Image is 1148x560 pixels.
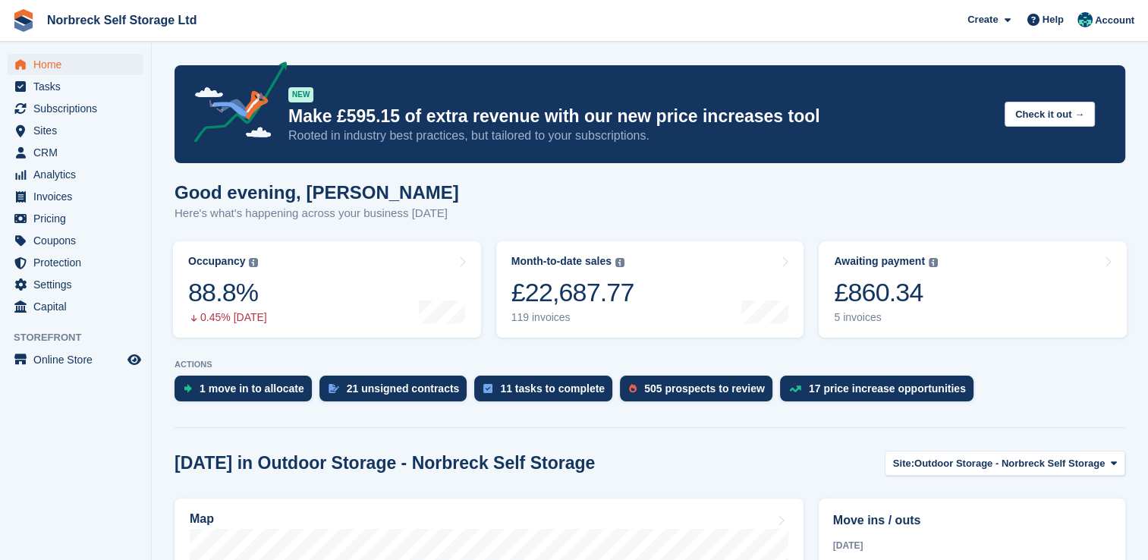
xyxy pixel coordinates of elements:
[929,258,938,267] img: icon-info-grey-7440780725fd019a000dd9b08b2336e03edf1995a4989e88bcd33f0948082b44.svg
[33,274,124,295] span: Settings
[834,311,938,324] div: 5 invoices
[8,252,143,273] a: menu
[319,376,475,409] a: 21 unsigned contracts
[33,230,124,251] span: Coupons
[644,382,765,395] div: 505 prospects to review
[885,451,1125,476] button: Site: Outdoor Storage - Norbreck Self Storage
[188,255,245,268] div: Occupancy
[8,274,143,295] a: menu
[200,382,304,395] div: 1 move in to allocate
[8,142,143,163] a: menu
[833,539,1111,552] div: [DATE]
[967,12,998,27] span: Create
[511,255,612,268] div: Month-to-date sales
[809,382,966,395] div: 17 price increase opportunities
[8,208,143,229] a: menu
[511,311,634,324] div: 119 invoices
[500,382,605,395] div: 11 tasks to complete
[33,120,124,141] span: Sites
[1077,12,1093,27] img: Sally King
[175,376,319,409] a: 1 move in to allocate
[33,142,124,163] span: CRM
[41,8,203,33] a: Norbreck Self Storage Ltd
[33,186,124,207] span: Invoices
[288,127,992,144] p: Rooted in industry best practices, but tailored to your subscriptions.
[8,54,143,75] a: menu
[8,120,143,141] a: menu
[33,76,124,97] span: Tasks
[1043,12,1064,27] span: Help
[8,98,143,119] a: menu
[914,456,1105,471] span: Outdoor Storage - Norbreck Self Storage
[834,255,925,268] div: Awaiting payment
[12,9,35,32] img: stora-icon-8386f47178a22dfd0bd8f6a31ec36ba5ce8667c1dd55bd0f319d3a0aa187defe.svg
[819,241,1127,338] a: Awaiting payment £860.34 5 invoices
[288,87,313,102] div: NEW
[190,512,214,526] h2: Map
[8,296,143,317] a: menu
[181,61,288,148] img: price-adjustments-announcement-icon-8257ccfd72463d97f412b2fc003d46551f7dbcb40ab6d574587a9cd5c0d94...
[125,351,143,369] a: Preview store
[1095,13,1134,28] span: Account
[789,385,801,392] img: price_increase_opportunities-93ffe204e8149a01c8c9dc8f82e8f89637d9d84a8eef4429ea346261dce0b2c0.svg
[175,453,595,473] h2: [DATE] in Outdoor Storage - Norbreck Self Storage
[33,54,124,75] span: Home
[14,330,151,345] span: Storefront
[173,241,481,338] a: Occupancy 88.8% 0.45% [DATE]
[175,205,459,222] p: Here's what's happening across your business [DATE]
[188,311,267,324] div: 0.45% [DATE]
[8,349,143,370] a: menu
[175,360,1125,370] p: ACTIONS
[511,277,634,308] div: £22,687.77
[620,376,780,409] a: 505 prospects to review
[496,241,804,338] a: Month-to-date sales £22,687.77 119 invoices
[8,186,143,207] a: menu
[8,230,143,251] a: menu
[188,277,267,308] div: 88.8%
[474,376,620,409] a: 11 tasks to complete
[175,182,459,203] h1: Good evening, [PERSON_NAME]
[33,349,124,370] span: Online Store
[347,382,460,395] div: 21 unsigned contracts
[629,384,637,393] img: prospect-51fa495bee0391a8d652442698ab0144808aea92771e9ea1ae160a38d050c398.svg
[33,208,124,229] span: Pricing
[329,384,339,393] img: contract_signature_icon-13c848040528278c33f63329250d36e43548de30e8caae1d1a13099fd9432cc5.svg
[33,164,124,185] span: Analytics
[615,258,624,267] img: icon-info-grey-7440780725fd019a000dd9b08b2336e03edf1995a4989e88bcd33f0948082b44.svg
[780,376,981,409] a: 17 price increase opportunities
[288,105,992,127] p: Make £595.15 of extra revenue with our new price increases tool
[1005,102,1095,127] button: Check it out →
[33,98,124,119] span: Subscriptions
[833,511,1111,530] h2: Move ins / outs
[893,456,914,471] span: Site:
[8,76,143,97] a: menu
[8,164,143,185] a: menu
[33,296,124,317] span: Capital
[249,258,258,267] img: icon-info-grey-7440780725fd019a000dd9b08b2336e03edf1995a4989e88bcd33f0948082b44.svg
[184,384,192,393] img: move_ins_to_allocate_icon-fdf77a2bb77ea45bf5b3d319d69a93e2d87916cf1d5bf7949dd705db3b84f3ca.svg
[834,277,938,308] div: £860.34
[483,384,492,393] img: task-75834270c22a3079a89374b754ae025e5fb1db73e45f91037f5363f120a921f8.svg
[33,252,124,273] span: Protection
